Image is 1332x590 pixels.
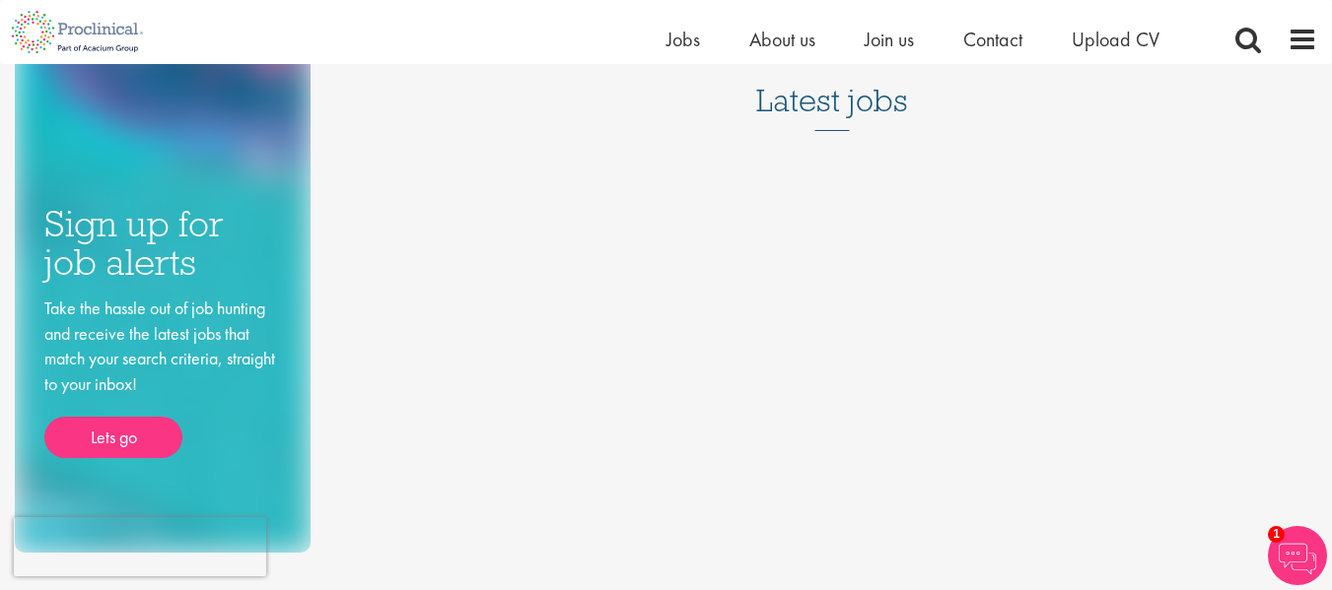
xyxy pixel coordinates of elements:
h3: Sign up for job alerts [44,205,281,281]
a: Jobs [666,27,700,52]
a: Upload CV [1072,27,1159,52]
a: Contact [963,27,1022,52]
a: Join us [865,27,914,52]
span: 1 [1268,526,1285,543]
a: Lets go [44,417,182,458]
div: Take the hassle out of job hunting and receive the latest jobs that match your search criteria, s... [44,295,281,458]
iframe: reCAPTCHA [14,517,266,576]
h3: Latest jobs [756,34,908,131]
a: About us [749,27,815,52]
img: Chatbot [1268,526,1327,585]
